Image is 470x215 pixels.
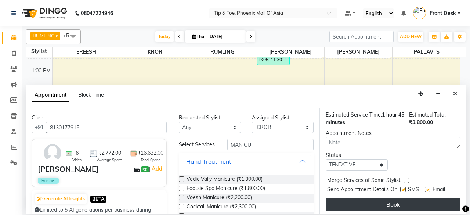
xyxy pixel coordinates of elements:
span: Voesh Manicure (₹2,200.00) [187,194,252,203]
img: logo [19,3,69,24]
span: Total Spent [141,157,160,162]
a: Add [151,164,163,173]
b: 08047224946 [81,3,113,24]
a: x [55,33,58,39]
div: Select Services [173,141,222,148]
input: 2025-09-04 [206,31,243,42]
div: [PERSON_NAME] [38,164,99,175]
div: Appointment Notes [326,129,460,137]
span: Visits [72,157,82,162]
span: Member [38,178,59,184]
span: Footsie Spa Manicure (₹1,800.00) [187,184,265,194]
span: SMS [408,186,419,195]
div: Status [326,151,388,159]
span: Thu [191,34,206,39]
span: RUMLING [33,33,55,39]
div: Requested Stylist [179,114,241,122]
span: +5 [63,32,75,38]
span: ₹3,800.00 [409,119,433,126]
input: Search by service name [227,139,314,150]
div: Stylist [26,47,52,55]
span: Estimated Total: [409,111,446,118]
img: Front Desk [413,7,426,19]
span: Vedic Vally Manicure (₹1,300.00) [187,175,263,184]
span: PALLAVI S [393,47,460,57]
span: Appointment [32,89,69,102]
button: Book [326,198,460,211]
span: [PERSON_NAME] [256,47,324,57]
div: 2:00 PM [30,83,52,91]
span: Send Appointment Details On [327,186,397,195]
button: Hand Treatment [182,155,311,168]
div: Hand Treatment [186,157,231,166]
button: Close [450,88,460,100]
span: | [149,164,163,173]
button: ADD NEW [398,32,423,42]
span: Email [433,186,445,195]
span: BETA [90,196,106,203]
span: Front Desk [430,10,456,17]
span: Cocktail Manicure (₹2,300.00) [187,203,256,212]
span: Merge Services of Same Stylist [327,176,401,186]
span: EREESH [53,47,120,57]
button: +91 [32,122,47,133]
div: 1:00 PM [30,67,52,75]
span: 6 [76,149,79,157]
span: ₹0 [141,166,149,172]
span: ₹16,632.00 [137,149,163,157]
input: Search Appointment [329,31,394,42]
span: ADD NEW [400,34,422,39]
img: avatar [42,142,63,164]
button: Generate AI Insights [35,194,87,204]
span: Block Time [78,92,104,98]
span: ₹2,772.00 [98,149,121,157]
span: RUMLING [188,47,256,57]
div: Assigned Stylist [252,114,314,122]
span: [PERSON_NAME] [325,47,392,57]
span: Average Spent [97,157,122,162]
span: Today [155,31,174,42]
span: IKROR [120,47,188,57]
div: Client [32,114,167,122]
input: Search by Name/Mobile/Email/Code [47,122,167,133]
span: Estimated Service Time: [326,111,382,118]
